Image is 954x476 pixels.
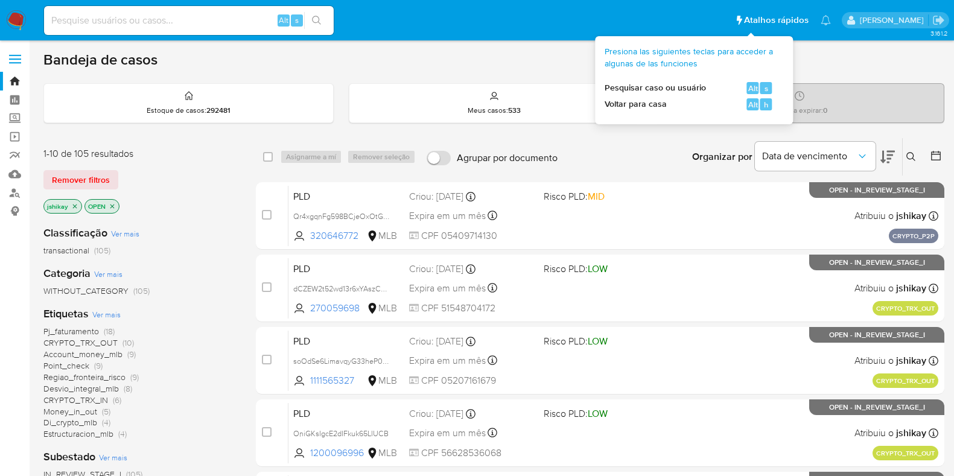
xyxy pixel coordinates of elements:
[744,14,809,27] span: Atalhos rápidos
[932,14,945,27] a: Sair
[605,46,774,69] span: Presiona las siguientes teclas para acceder a algunas de las funciones
[304,12,329,29] button: search-icon
[860,14,928,26] p: jonathan.shikay@mercadolivre.com
[605,98,667,110] span: Voltar para casa
[821,15,831,25] a: Notificações
[748,99,758,110] span: Alt
[44,13,334,28] input: Pesquise usuários ou casos...
[605,82,706,94] span: Pesquisar caso ou usuário
[295,14,299,26] span: s
[748,83,758,94] span: Alt
[279,14,288,26] span: Alt
[764,99,768,110] span: h
[765,83,768,94] span: s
